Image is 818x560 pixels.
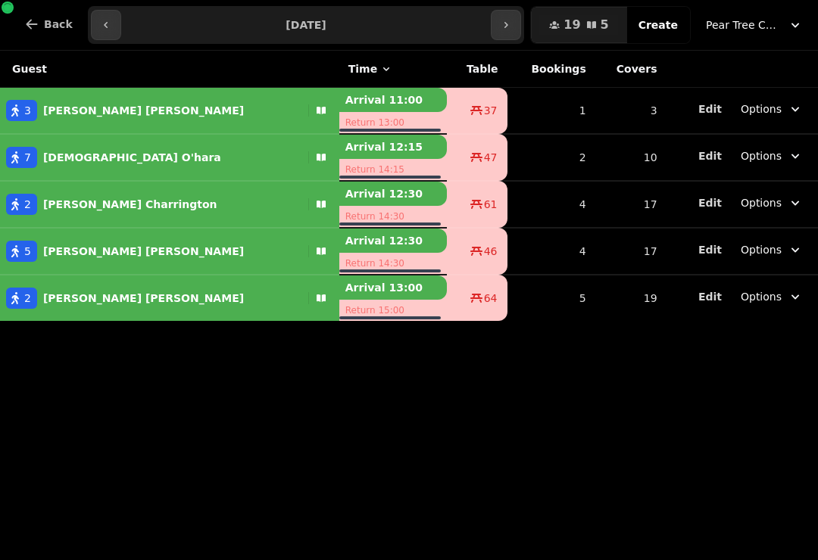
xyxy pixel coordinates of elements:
[339,206,448,227] p: Return 14:30
[339,229,448,253] p: Arrival 12:30
[698,244,722,255] span: Edit
[484,103,498,118] span: 37
[595,51,667,88] th: Covers
[698,198,722,208] span: Edit
[43,150,221,165] p: [DEMOGRAPHIC_DATA] O'hara
[339,253,448,274] p: Return 14:30
[44,19,73,30] span: Back
[741,242,782,257] span: Options
[507,228,595,275] td: 4
[484,291,498,306] span: 64
[595,228,667,275] td: 17
[564,19,580,31] span: 19
[43,197,217,212] p: [PERSON_NAME] Charrington
[595,181,667,228] td: 17
[507,275,595,321] td: 5
[741,289,782,304] span: Options
[339,112,448,133] p: Return 13:00
[698,195,722,210] button: Edit
[339,182,448,206] p: Arrival 12:30
[339,275,448,300] p: Arrival 13:00
[339,300,448,321] p: Return 15:00
[24,291,31,306] span: 2
[732,283,812,310] button: Options
[698,242,722,257] button: Edit
[732,236,812,263] button: Options
[24,244,31,259] span: 5
[741,101,782,117] span: Options
[507,88,595,135] td: 1
[595,88,667,135] td: 3
[706,17,782,33] span: Pear Tree Cafe ([GEOGRAPHIC_DATA])
[697,11,812,39] button: Pear Tree Cafe ([GEOGRAPHIC_DATA])
[741,148,782,163] span: Options
[626,7,690,43] button: Create
[507,51,595,88] th: Bookings
[531,7,626,43] button: 195
[43,103,244,118] p: [PERSON_NAME] [PERSON_NAME]
[507,134,595,181] td: 2
[595,134,667,181] td: 10
[638,20,678,30] span: Create
[484,244,498,259] span: 46
[732,189,812,216] button: Options
[348,61,392,76] button: Time
[507,181,595,228] td: 4
[339,135,448,159] p: Arrival 12:15
[741,195,782,210] span: Options
[339,159,448,180] p: Return 14:15
[447,51,507,88] th: Table
[24,197,31,212] span: 2
[24,150,31,165] span: 7
[698,151,722,161] span: Edit
[698,104,722,114] span: Edit
[698,291,722,302] span: Edit
[348,61,377,76] span: Time
[698,101,722,117] button: Edit
[43,244,244,259] p: [PERSON_NAME] [PERSON_NAME]
[484,197,498,212] span: 61
[698,148,722,163] button: Edit
[698,289,722,304] button: Edit
[595,275,667,321] td: 19
[43,291,244,306] p: [PERSON_NAME] [PERSON_NAME]
[732,142,812,170] button: Options
[732,95,812,123] button: Options
[339,88,448,112] p: Arrival 11:00
[24,103,31,118] span: 3
[484,150,498,165] span: 47
[601,19,609,31] span: 5
[12,6,85,42] button: Back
